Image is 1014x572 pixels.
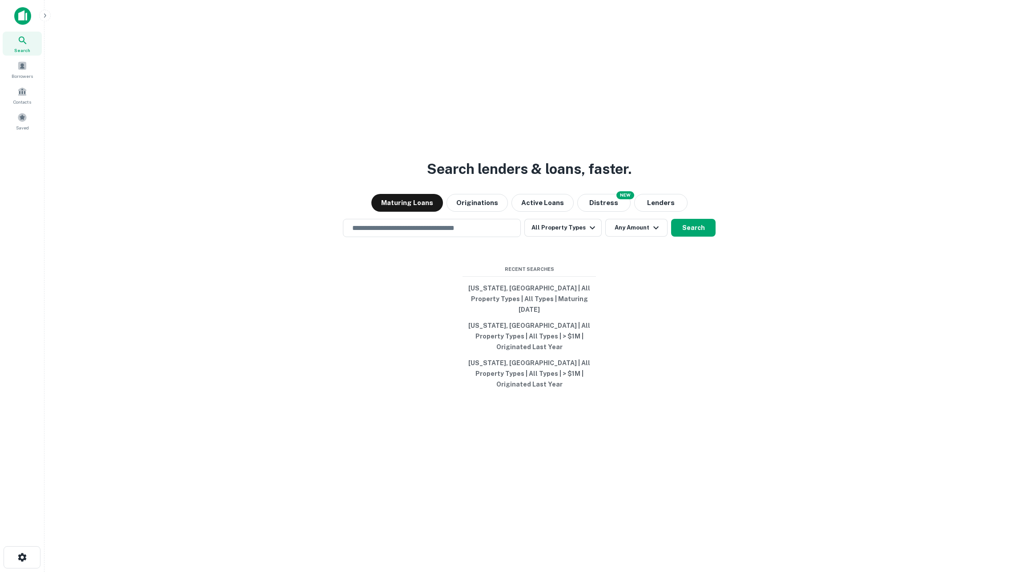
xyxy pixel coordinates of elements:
button: [US_STATE], [GEOGRAPHIC_DATA] | All Property Types | All Types | > $1M | Originated Last Year [463,318,596,355]
button: Lenders [634,194,688,212]
button: [US_STATE], [GEOGRAPHIC_DATA] | All Property Types | All Types | > $1M | Originated Last Year [463,355,596,392]
div: NEW [616,191,634,199]
a: Search [3,32,42,56]
iframe: Chat Widget [970,501,1014,544]
span: Recent Searches [463,266,596,273]
button: Search [671,219,716,237]
button: Maturing Loans [371,194,443,212]
span: Contacts [13,98,31,105]
span: Borrowers [12,73,33,80]
button: Active Loans [511,194,574,212]
button: Any Amount [605,219,668,237]
button: Search distressed loans with lien and other non-mortgage details. [577,194,631,212]
a: Borrowers [3,57,42,81]
span: Saved [16,124,29,131]
img: capitalize-icon.png [14,7,31,25]
h3: Search lenders & loans, faster. [427,158,632,180]
button: Originations [447,194,508,212]
a: Contacts [3,83,42,107]
span: Search [14,47,30,54]
button: All Property Types [524,219,602,237]
a: Saved [3,109,42,133]
button: [US_STATE], [GEOGRAPHIC_DATA] | All Property Types | All Types | Maturing [DATE] [463,280,596,318]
